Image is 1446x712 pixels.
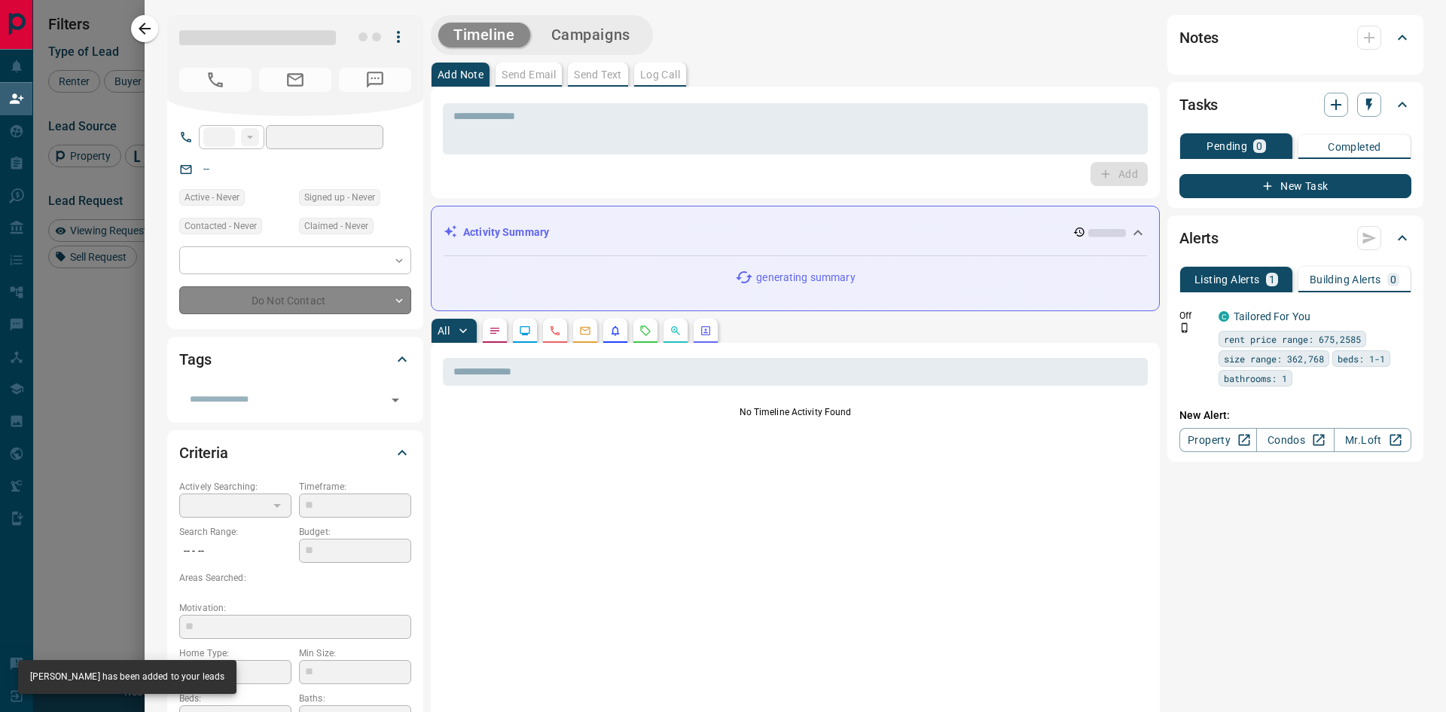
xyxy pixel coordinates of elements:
p: Completed [1328,142,1381,152]
button: New Task [1179,174,1411,198]
p: Off [1179,309,1210,322]
p: Add Note [438,69,484,80]
h2: Alerts [1179,226,1219,250]
div: condos.ca [1219,311,1229,322]
div: Criteria [179,435,411,471]
span: No Number [179,68,252,92]
span: Contacted - Never [185,218,257,234]
span: size range: 362,768 [1224,351,1324,366]
span: bathrooms: 1 [1224,371,1287,386]
a: -- [203,163,209,175]
svg: Push Notification Only [1179,322,1190,333]
svg: Opportunities [670,325,682,337]
p: 0 [1256,141,1262,151]
a: Tailored For You [1234,310,1310,322]
svg: Agent Actions [700,325,712,337]
button: Open [385,390,406,411]
div: Do Not Contact [179,286,411,314]
h2: Criteria [179,441,228,465]
svg: Requests [639,325,651,337]
span: Signed up - Never [304,190,375,205]
svg: Notes [489,325,501,337]
p: Pending [1207,141,1247,151]
span: No Number [339,68,411,92]
p: 1 [1269,274,1275,285]
p: Min Size: [299,646,411,660]
a: Mr.Loft [1334,428,1411,452]
svg: Emails [579,325,591,337]
span: No Email [259,68,331,92]
div: Tasks [1179,87,1411,123]
a: Property [1179,428,1257,452]
p: Activity Summary [463,225,549,240]
p: Budget: [299,525,411,539]
p: Timeframe: [299,480,411,494]
p: Motivation: [179,601,411,615]
p: 0 [1390,274,1396,285]
p: Baths: [299,692,411,705]
span: Claimed - Never [304,218,368,234]
h2: Notes [1179,26,1219,50]
a: Condos [1256,428,1334,452]
svg: Lead Browsing Activity [519,325,531,337]
p: Beds: [179,692,291,705]
p: Areas Searched: [179,571,411,585]
div: Activity Summary [444,218,1147,246]
span: beds: 1-1 [1338,351,1385,366]
div: Notes [1179,20,1411,56]
div: Tags [179,341,411,377]
span: Active - Never [185,190,239,205]
p: generating summary [756,270,855,286]
h2: Tasks [1179,93,1218,117]
h2: Tags [179,347,211,371]
p: New Alert: [1179,408,1411,423]
svg: Calls [549,325,561,337]
button: Campaigns [536,23,645,47]
svg: Listing Alerts [609,325,621,337]
p: Home Type: [179,646,291,660]
button: Timeline [438,23,530,47]
div: Alerts [1179,220,1411,256]
p: Listing Alerts [1194,274,1260,285]
p: All [438,325,450,336]
span: rent price range: 675,2585 [1224,332,1361,347]
div: [PERSON_NAME] has been added to your leads [30,665,224,689]
p: -- - -- [179,539,291,564]
p: Actively Searching: [179,480,291,494]
p: Search Range: [179,525,291,539]
p: Building Alerts [1310,274,1381,285]
p: No Timeline Activity Found [443,405,1148,419]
